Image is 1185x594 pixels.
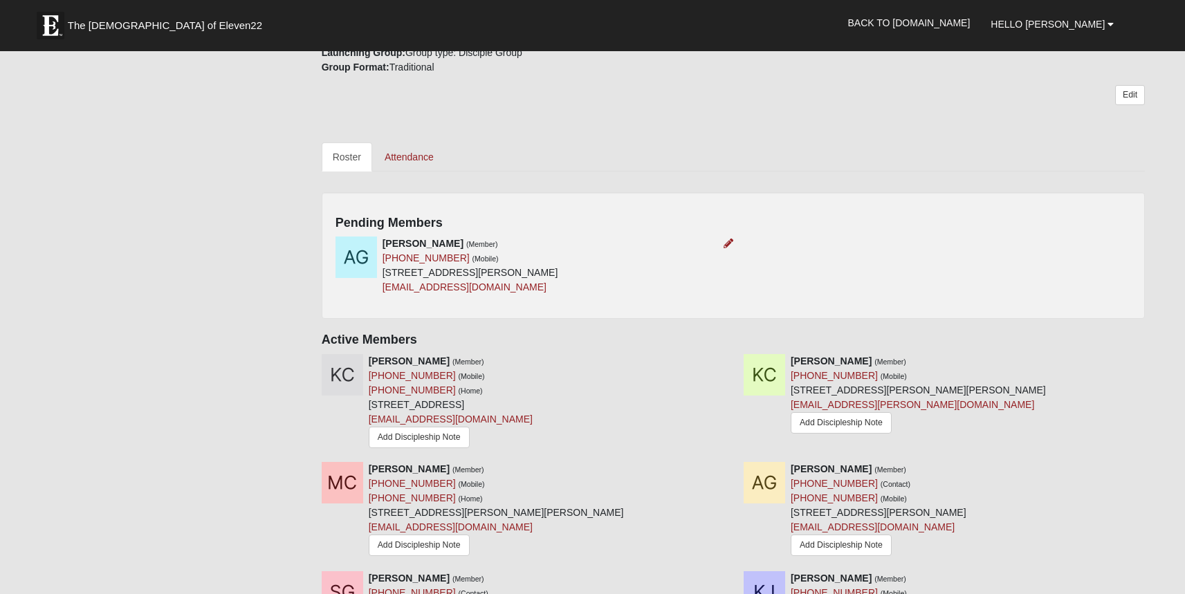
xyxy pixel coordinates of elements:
div: [STREET_ADDRESS][PERSON_NAME] [383,236,558,295]
a: [EMAIL_ADDRESS][DOMAIN_NAME] [791,521,955,532]
a: Hello [PERSON_NAME] [980,7,1124,41]
a: Add Discipleship Note [369,535,470,556]
strong: [PERSON_NAME] [369,355,450,366]
a: [PHONE_NUMBER] [791,492,878,503]
small: (Mobile) [459,372,485,380]
strong: [PERSON_NAME] [791,355,872,366]
strong: [PERSON_NAME] [383,238,463,249]
a: Edit [1115,85,1145,105]
h4: Active Members [322,333,1146,348]
small: (Mobile) [881,372,907,380]
strong: [PERSON_NAME] [791,463,872,474]
span: Hello [PERSON_NAME] [991,19,1105,30]
span: The [DEMOGRAPHIC_DATA] of Eleven22 [68,19,262,33]
a: [PHONE_NUMBER] [369,492,456,503]
a: [PHONE_NUMBER] [383,252,470,263]
a: [EMAIL_ADDRESS][DOMAIN_NAME] [369,414,533,425]
a: [EMAIL_ADDRESS][DOMAIN_NAME] [369,521,533,532]
a: [PHONE_NUMBER] [369,478,456,489]
h4: Pending Members [336,216,1132,231]
a: [PHONE_NUMBER] [369,384,456,396]
a: Attendance [374,142,445,171]
a: Add Discipleship Note [369,427,470,448]
small: (Mobile) [881,494,907,503]
a: [EMAIL_ADDRESS][DOMAIN_NAME] [383,281,546,293]
small: (Mobile) [472,254,499,263]
a: The [DEMOGRAPHIC_DATA] of Eleven22 [30,5,306,39]
strong: [PERSON_NAME] [369,463,450,474]
small: (Home) [459,494,483,503]
a: [EMAIL_ADDRESS][PERSON_NAME][DOMAIN_NAME] [791,399,1034,410]
a: Add Discipleship Note [791,535,892,556]
a: Add Discipleship Note [791,412,892,434]
small: (Member) [874,465,906,474]
a: [PHONE_NUMBER] [791,478,878,489]
small: (Member) [452,465,484,474]
div: [STREET_ADDRESS] [369,354,533,452]
strong: Group Format: [322,62,389,73]
small: (Member) [452,358,484,366]
a: [PHONE_NUMBER] [369,370,456,381]
small: (Contact) [881,480,910,488]
small: (Home) [459,387,483,395]
strong: Launching Group: [322,47,405,58]
div: [STREET_ADDRESS][PERSON_NAME][PERSON_NAME] [369,462,624,561]
a: Roster [322,142,372,171]
small: (Mobile) [459,480,485,488]
img: Eleven22 logo [37,12,64,39]
a: [PHONE_NUMBER] [791,370,878,381]
div: [STREET_ADDRESS][PERSON_NAME] [791,462,966,559]
small: (Member) [874,358,906,366]
small: (Member) [466,240,498,248]
a: Back to [DOMAIN_NAME] [837,6,980,40]
div: [STREET_ADDRESS][PERSON_NAME][PERSON_NAME] [791,354,1046,439]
